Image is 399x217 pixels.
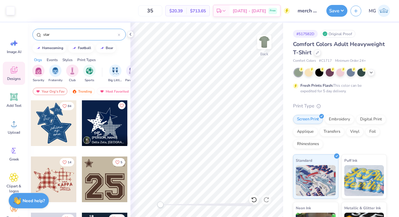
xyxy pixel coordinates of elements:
[60,158,74,166] button: Like
[157,202,163,208] div: Accessibility label
[365,127,380,136] div: Foil
[68,44,94,53] button: football
[36,89,40,94] img: most_fav.gif
[42,46,63,50] div: homecoming
[32,65,45,83] button: filter button
[78,46,91,50] div: football
[83,65,96,83] button: filter button
[233,8,266,14] span: [DATE] - [DATE]
[112,158,125,166] button: Like
[8,130,20,135] span: Upload
[96,44,116,53] button: bear
[293,115,323,124] div: Screen Print
[69,78,76,83] span: Club
[85,78,94,83] span: Sports
[60,102,74,110] button: Like
[138,5,162,16] input: – –
[92,140,125,145] span: Delta Zeta, [GEOGRAPHIC_DATA][US_STATE]
[100,89,104,94] img: most_fav.gif
[366,5,393,17] a: MG
[66,65,79,83] div: filter for Club
[293,5,323,17] input: Untitled Design
[7,49,21,54] span: Image AI
[346,127,363,136] div: Vinyl
[49,78,62,83] span: Fraternity
[83,65,96,83] div: filter for Sports
[4,184,24,194] span: Clipart & logos
[319,58,332,64] span: # C1717
[43,31,118,38] input: Try "Alpha"
[125,65,139,83] div: filter for Parent's Weekend
[52,67,59,74] img: Fraternity Image
[35,67,42,74] img: Sorority Image
[49,65,62,83] div: filter for Fraternity
[62,57,73,63] div: Styles
[325,115,354,124] div: Embroidery
[34,57,42,63] div: Orgs
[121,161,122,164] span: 5
[369,7,376,15] span: MG
[258,36,270,48] img: Back
[293,40,385,56] span: Comfort Colors Adult Heavyweight T-Shirt
[72,89,77,94] img: trending.gif
[49,65,62,83] button: filter button
[260,51,268,57] div: Back
[108,65,122,83] div: filter for Big Little Reveal
[6,103,21,108] span: Add Text
[100,46,104,50] img: trend_line.gif
[23,198,45,204] strong: Need help?
[32,44,66,53] button: homecoming
[33,78,44,83] span: Sorority
[118,102,125,109] button: Like
[108,78,122,83] span: Big Little Reveal
[344,165,384,196] img: Puff Ink
[108,65,122,83] button: filter button
[293,58,316,64] span: Comfort Colors
[32,65,45,83] div: filter for Sorority
[9,157,19,162] span: Greek
[106,46,113,50] div: bear
[270,9,276,13] span: Free
[293,102,387,110] div: Print Type
[356,115,386,124] div: Digital Print
[296,205,311,211] span: Neon Ink
[326,5,347,17] button: Save
[125,78,139,83] span: Parent's Weekend
[335,58,366,64] span: Minimum Order: 24 +
[344,205,381,211] span: Metallic & Glitter Ink
[72,46,77,50] img: trend_line.gif
[293,30,318,38] div: # 517582D
[293,127,318,136] div: Applique
[296,157,312,164] span: Standard
[300,83,376,94] div: This color can be expedited for 5 day delivery.
[125,65,139,83] button: filter button
[190,8,206,14] span: $713.65
[112,67,119,74] img: Big Little Reveal Image
[300,83,333,88] strong: Fresh Prints Flash:
[86,67,93,74] img: Sports Image
[169,8,183,14] span: $20.39
[129,67,136,74] img: Parent's Weekend Image
[344,157,357,164] span: Puff Ink
[47,57,58,63] div: Events
[321,30,355,38] div: Original Proof
[66,65,79,83] button: filter button
[7,76,21,81] span: Designs
[77,57,96,63] div: Print Types
[36,46,41,50] img: trend_line.gif
[92,136,117,140] span: [PERSON_NAME]
[68,161,71,164] span: 14
[97,88,132,95] div: Most Favorited
[320,127,344,136] div: Transfers
[33,88,67,95] div: Your Org's Fav
[68,105,71,108] span: 84
[293,140,323,149] div: Rhinestones
[69,67,76,74] img: Club Image
[296,165,336,196] img: Standard
[378,5,390,17] img: Malia Guerra
[69,88,95,95] div: Trending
